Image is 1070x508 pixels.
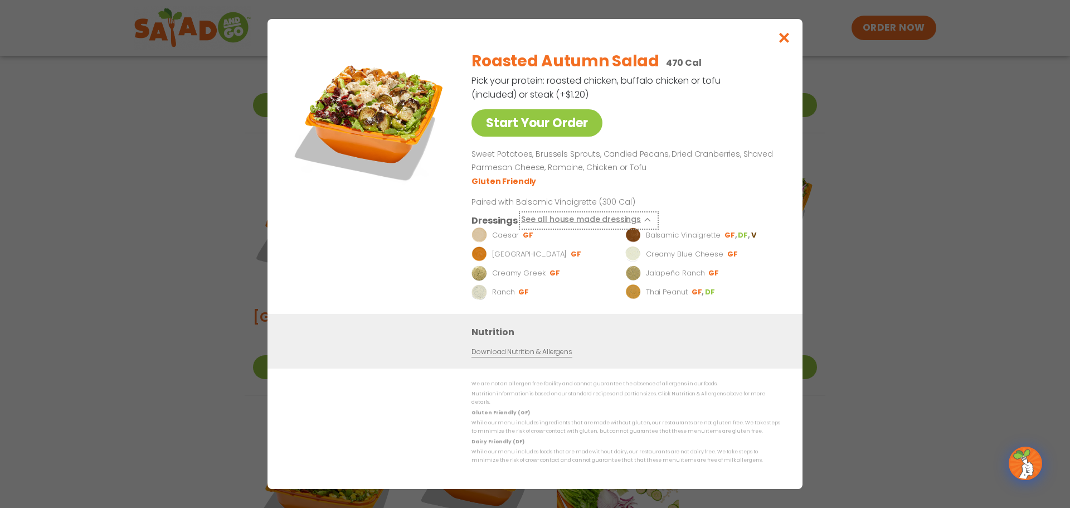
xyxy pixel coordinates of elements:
li: DF [705,287,716,297]
p: While our menu includes ingredients that are made without gluten, our restaurants are not gluten ... [471,419,780,436]
img: Dressing preview image for Jalapeño Ranch [625,265,641,281]
p: Creamy Greek [492,268,546,279]
p: Jalapeño Ranch [646,268,705,279]
p: Thai Peanut [646,287,688,298]
p: Nutrition information is based on our standard recipes and portion sizes. Click Nutrition & Aller... [471,390,780,407]
li: V [751,230,757,240]
p: Sweet Potatoes, Brussels Sprouts, Candied Pecans, Dried Cranberries, Shaved Parmesan Cheese, Roma... [471,148,776,175]
p: Ranch [492,287,515,298]
li: DF [738,230,751,240]
h3: Dressings [471,214,518,228]
li: GF [518,287,530,297]
img: Dressing preview image for Ranch [471,284,487,300]
p: Creamy Blue Cheese [646,249,723,260]
h3: Nutrition [471,325,786,339]
li: GF [727,249,739,259]
img: Dressing preview image for Thai Peanut [625,284,641,300]
p: We are not an allergen free facility and cannot guarantee the absence of allergens in our foods. [471,380,780,388]
img: Dressing preview image for Creamy Greek [471,265,487,281]
p: Balsamic Vinaigrette [646,230,721,241]
button: See all house made dressings [521,214,656,228]
img: Dressing preview image for Creamy Blue Cheese [625,246,641,262]
li: GF [692,287,705,297]
li: GF [523,230,534,240]
p: [GEOGRAPHIC_DATA] [492,249,567,260]
li: GF [549,268,561,278]
p: Pick your protein: roasted chicken, buffalo chicken or tofu (included) or steak (+$1.20) [471,74,722,101]
li: GF [724,230,738,240]
a: Download Nutrition & Allergens [471,347,572,357]
p: Paired with Balsamic Vinaigrette (300 Cal) [471,196,678,208]
li: Gluten Friendly [471,176,538,187]
button: Close modal [766,19,802,56]
img: Dressing preview image for BBQ Ranch [471,246,487,262]
img: Featured product photo for Roasted Autumn Salad [293,41,449,197]
a: Start Your Order [471,109,602,137]
strong: Dairy Friendly (DF) [471,438,524,445]
img: Dressing preview image for Balsamic Vinaigrette [625,228,641,243]
strong: Gluten Friendly (GF) [471,409,529,416]
h2: Roasted Autumn Salad [471,50,659,73]
img: Dressing preview image for Caesar [471,228,487,243]
p: 470 Cal [666,56,702,70]
li: GF [708,268,720,278]
p: While our menu includes foods that are made without dairy, our restaurants are not dairy free. We... [471,448,780,465]
li: GF [571,249,582,259]
p: Caesar [492,230,519,241]
img: wpChatIcon [1010,448,1041,479]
